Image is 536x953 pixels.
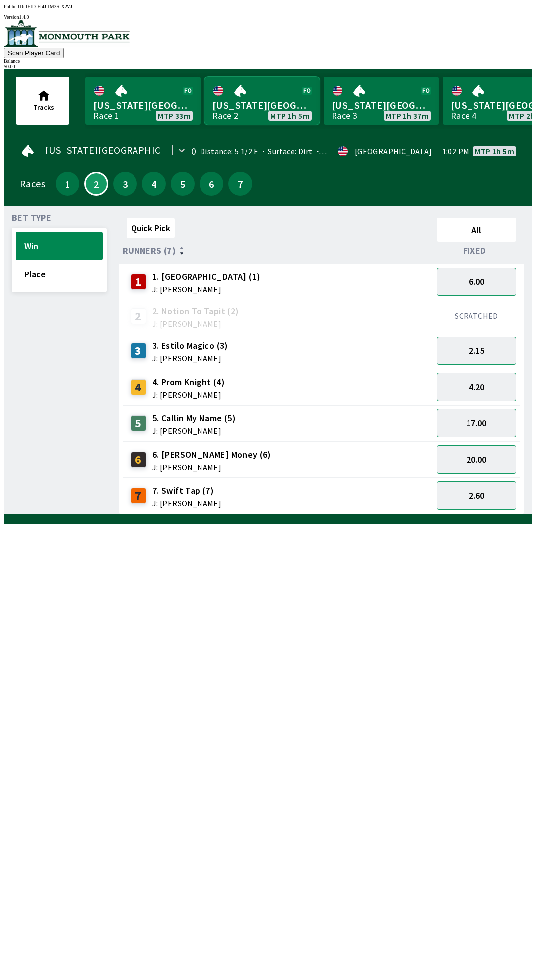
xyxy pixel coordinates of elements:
div: Runners (7) [123,246,433,256]
div: $ 0.00 [4,64,532,69]
span: Bet Type [12,214,51,222]
button: 2.60 [437,481,516,510]
div: 1 [131,274,146,290]
div: 6 [131,452,146,468]
span: 5 [173,180,192,187]
button: All [437,218,516,242]
span: MTP 1h 37m [386,112,429,120]
div: 2 [131,308,146,324]
span: Quick Pick [131,222,170,234]
span: 20.00 [467,454,486,465]
div: Race 1 [93,112,119,120]
div: Race 3 [332,112,357,120]
button: 6 [200,172,223,196]
button: 4.20 [437,373,516,401]
div: 7 [131,488,146,504]
span: 6. [PERSON_NAME] Money (6) [152,448,271,461]
span: J: [PERSON_NAME] [152,354,228,362]
span: 4 [144,180,163,187]
button: 2 [84,172,108,196]
span: 4.20 [469,381,484,393]
button: 4 [142,172,166,196]
span: 3. Estilo Magico (3) [152,340,228,352]
div: Public ID: [4,4,532,9]
a: [US_STATE][GEOGRAPHIC_DATA]Race 3MTP 1h 37m [324,77,439,125]
span: J: [PERSON_NAME] [152,427,236,435]
span: 6 [202,180,221,187]
span: 1 [58,180,77,187]
span: [US_STATE][GEOGRAPHIC_DATA] [45,146,194,154]
button: Win [16,232,103,260]
span: 2.60 [469,490,484,501]
a: [US_STATE][GEOGRAPHIC_DATA]Race 2MTP 1h 5m [204,77,320,125]
span: J: [PERSON_NAME] [152,499,221,507]
span: 1. [GEOGRAPHIC_DATA] (1) [152,271,261,283]
span: Track Condition: Fast [313,146,399,156]
span: Distance: 5 1/2 F [200,146,258,156]
button: 17.00 [437,409,516,437]
div: 3 [131,343,146,359]
span: 7. Swift Tap (7) [152,484,221,497]
span: MTP 33m [158,112,191,120]
span: Tracks [33,103,54,112]
span: 2.15 [469,345,484,356]
span: J: [PERSON_NAME] [152,391,225,399]
button: 1 [56,172,79,196]
span: All [441,224,512,236]
span: J: [PERSON_NAME] [152,320,239,328]
span: 1:02 PM [442,147,469,155]
span: 7 [231,180,250,187]
span: [US_STATE][GEOGRAPHIC_DATA] [93,99,193,112]
span: MTP 1h 5m [475,147,514,155]
span: Place [24,269,94,280]
span: 4. Prom Knight (4) [152,376,225,389]
div: [GEOGRAPHIC_DATA] [355,147,432,155]
span: 5. Callin My Name (5) [152,412,236,425]
span: Runners (7) [123,247,176,255]
span: Fixed [463,247,486,255]
span: J: [PERSON_NAME] [152,285,261,293]
button: 2.15 [437,337,516,365]
span: 17.00 [467,417,486,429]
div: Fixed [433,246,520,256]
button: 7 [228,172,252,196]
div: Races [20,180,45,188]
button: Place [16,260,103,288]
span: 6.00 [469,276,484,287]
button: Tracks [16,77,69,125]
button: 5 [171,172,195,196]
button: 6.00 [437,268,516,296]
div: 4 [131,379,146,395]
div: Race 4 [451,112,476,120]
span: J: [PERSON_NAME] [152,463,271,471]
button: Scan Player Card [4,48,64,58]
span: 3 [116,180,134,187]
button: Quick Pick [127,218,175,238]
div: Version 1.4.0 [4,14,532,20]
img: venue logo [4,20,130,47]
div: 0 [191,147,196,155]
div: 5 [131,415,146,431]
span: Surface: Dirt [258,146,313,156]
span: 2 [88,181,105,186]
span: IEID-FI4J-IM3S-X2VJ [26,4,72,9]
button: 3 [113,172,137,196]
span: 2. Notion To Tapit (2) [152,305,239,318]
span: [US_STATE][GEOGRAPHIC_DATA] [332,99,431,112]
span: Win [24,240,94,252]
a: [US_STATE][GEOGRAPHIC_DATA]Race 1MTP 33m [85,77,201,125]
div: SCRATCHED [437,311,516,321]
div: Balance [4,58,532,64]
button: 20.00 [437,445,516,474]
